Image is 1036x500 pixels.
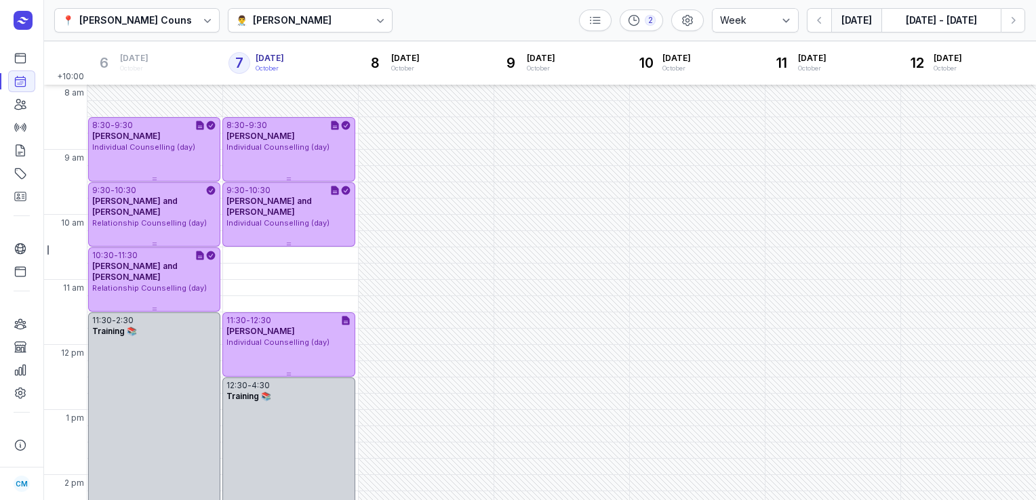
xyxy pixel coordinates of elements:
[662,64,691,73] div: October
[112,315,116,326] div: -
[249,185,271,196] div: 10:30
[881,8,1001,33] button: [DATE] - [DATE]
[92,185,111,196] div: 9:30
[226,326,295,336] span: [PERSON_NAME]
[245,120,249,131] div: -
[79,12,218,28] div: [PERSON_NAME] Counselling
[62,12,74,28] div: 📍
[226,380,247,391] div: 12:30
[391,53,420,64] span: [DATE]
[16,476,28,492] span: CM
[226,185,245,196] div: 9:30
[92,261,178,282] span: [PERSON_NAME] and [PERSON_NAME]
[92,142,195,152] span: Individual Counselling (day)
[527,64,555,73] div: October
[250,315,271,326] div: 12:30
[226,131,295,141] span: [PERSON_NAME]
[120,53,148,64] span: [DATE]
[226,120,245,131] div: 8:30
[64,152,84,163] span: 9 am
[253,12,332,28] div: [PERSON_NAME]
[116,315,134,326] div: 2:30
[111,120,115,131] div: -
[114,250,118,261] div: -
[500,52,521,74] div: 9
[120,64,148,73] div: October
[92,196,178,217] span: [PERSON_NAME] and [PERSON_NAME]
[934,64,962,73] div: October
[118,250,138,261] div: 11:30
[115,185,136,196] div: 10:30
[256,64,284,73] div: October
[934,53,962,64] span: [DATE]
[226,315,246,326] div: 11:30
[92,326,137,336] span: Training 📚
[92,131,161,141] span: [PERSON_NAME]
[226,196,312,217] span: [PERSON_NAME] and [PERSON_NAME]
[92,120,111,131] div: 8:30
[228,52,250,74] div: 7
[226,142,330,152] span: Individual Counselling (day)
[364,52,386,74] div: 8
[798,53,826,64] span: [DATE]
[252,380,270,391] div: 4:30
[662,53,691,64] span: [DATE]
[226,218,330,228] span: Individual Counselling (day)
[111,185,115,196] div: -
[645,15,656,26] div: 2
[527,53,555,64] span: [DATE]
[831,8,881,33] button: [DATE]
[92,283,207,293] span: Relationship Counselling (day)
[249,120,267,131] div: 9:30
[66,413,84,423] span: 1 pm
[115,120,133,131] div: 9:30
[391,64,420,73] div: October
[906,52,928,74] div: 12
[256,53,284,64] span: [DATE]
[798,64,826,73] div: October
[92,218,207,228] span: Relationship Counselling (day)
[635,52,657,74] div: 10
[64,87,84,98] span: 8 am
[245,185,249,196] div: -
[236,12,247,28] div: 👨‍⚕️
[246,315,250,326] div: -
[226,391,271,401] span: Training 📚
[771,52,793,74] div: 11
[64,478,84,488] span: 2 pm
[61,348,84,358] span: 12 pm
[92,315,112,326] div: 11:30
[247,380,252,391] div: -
[63,283,84,293] span: 11 am
[92,250,114,261] div: 10:30
[93,52,115,74] div: 6
[61,217,84,228] span: 10 am
[57,71,87,85] span: +10:00
[226,337,330,347] span: Individual Counselling (day)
